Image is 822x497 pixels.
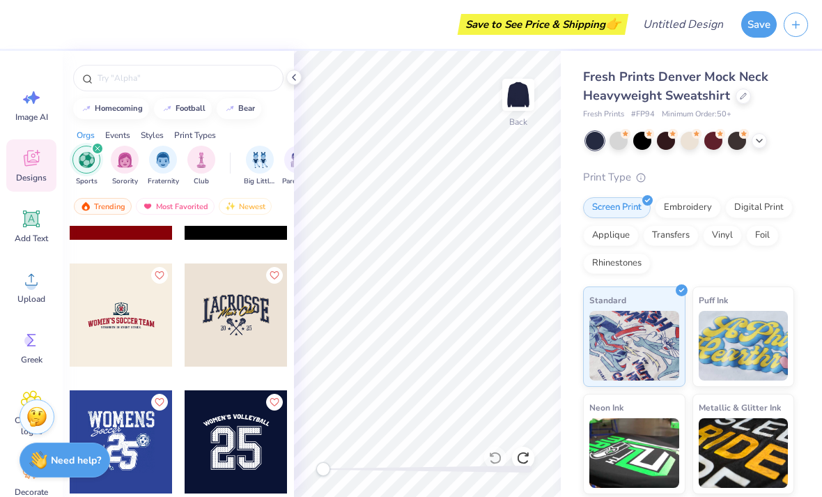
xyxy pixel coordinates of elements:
div: Print Types [174,129,216,142]
button: bear [217,98,261,119]
div: Save to See Price & Shipping [461,14,625,35]
div: football [176,105,205,112]
button: Like [266,394,283,411]
img: Puff Ink [699,311,789,381]
button: filter button [148,146,179,187]
img: most_fav.gif [142,201,153,211]
span: Neon Ink [589,400,623,415]
button: Save [741,11,777,38]
img: Club Image [194,152,209,168]
span: Sorority [112,176,138,187]
div: Newest [219,198,272,215]
span: Greek [21,354,42,365]
span: Fresh Prints [583,109,624,121]
div: Screen Print [583,197,651,218]
button: filter button [244,146,276,187]
div: filter for Fraternity [148,146,179,187]
img: Metallic & Glitter Ink [699,418,789,488]
div: Print Type [583,169,794,185]
span: Minimum Order: 50 + [662,109,731,121]
button: Like [266,267,283,284]
div: Styles [141,129,164,142]
span: 👉 [605,15,621,32]
div: filter for Sorority [111,146,139,187]
div: Back [509,116,527,128]
input: Untitled Design [632,10,734,38]
span: Sports [76,176,98,187]
button: filter button [72,146,100,187]
span: Upload [17,293,45,305]
span: Big Little Reveal [244,176,276,187]
img: Parent's Weekend Image [290,152,307,168]
img: trend_line.gif [224,105,235,113]
img: trend_line.gif [162,105,173,113]
span: Puff Ink [699,293,728,307]
span: # FP94 [631,109,655,121]
div: homecoming [95,105,143,112]
div: Digital Print [725,197,793,218]
span: Parent's Weekend [282,176,314,187]
div: bear [238,105,255,112]
img: Sports Image [79,152,95,168]
div: Embroidery [655,197,721,218]
div: filter for Parent's Weekend [282,146,314,187]
strong: Need help? [51,454,101,467]
span: Fraternity [148,176,179,187]
img: Standard [589,311,679,381]
input: Try "Alpha" [96,71,274,85]
span: Standard [589,293,626,307]
span: Fresh Prints Denver Mock Neck Heavyweight Sweatshirt [583,68,768,104]
button: filter button [282,146,314,187]
button: Like [151,394,168,411]
div: Transfers [643,225,699,246]
img: trending.gif [80,201,91,211]
div: Trending [74,198,132,215]
span: Add Text [15,233,48,244]
button: filter button [187,146,215,187]
div: Events [105,129,130,142]
button: Like [151,267,168,284]
div: Rhinestones [583,253,651,274]
img: Big Little Reveal Image [252,152,267,168]
div: Applique [583,225,639,246]
span: Club [194,176,209,187]
div: filter for Sports [72,146,100,187]
img: trend_line.gif [81,105,92,113]
button: homecoming [73,98,149,119]
img: Fraternity Image [155,152,171,168]
img: Neon Ink [589,418,679,488]
button: football [154,98,212,119]
div: Orgs [77,129,95,142]
div: Vinyl [703,225,742,246]
button: filter button [111,146,139,187]
div: Foil [746,225,779,246]
img: newest.gif [225,201,236,211]
span: Metallic & Glitter Ink [699,400,781,415]
span: Clipart & logos [8,415,54,437]
span: Designs [16,172,47,183]
span: Image AI [15,112,48,123]
div: filter for Big Little Reveal [244,146,276,187]
div: Accessibility label [316,462,330,476]
img: Back [504,81,532,109]
img: Sorority Image [117,152,133,168]
div: filter for Club [187,146,215,187]
div: Most Favorited [136,198,215,215]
